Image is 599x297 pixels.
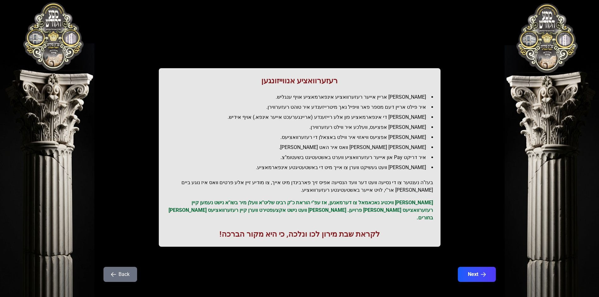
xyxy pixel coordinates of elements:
li: איר דריקט Pay און אייער רעזערוואציע ווערט באשטעטיגט בשעטומ"צ. [171,154,433,161]
li: [PERSON_NAME] וועט געשיקט ווערן צו אייך מיט די באשטעטיגטע אינפארמאציע. [171,164,433,171]
h2: בעז"ה נענטער צו די נסיעה וועט דער וועד הנסיעה אפיס זיך פארבינדן מיט אייך, צו מודיע זיין אלע פרטים... [166,179,433,194]
li: [PERSON_NAME] אריין אייער רעזערוואציע אינפארמאציע אויף ענגליש. [171,93,433,101]
li: [PERSON_NAME] [PERSON_NAME] וואס איר האט [PERSON_NAME]. [171,144,433,151]
h1: רעזערוואציע אנווייזונגען [166,76,433,86]
li: [PERSON_NAME] די אינפארמאציע פון אלע רייזענדע (אריינגערעכט אייער אינפא.) אויף אידיש. [171,113,433,121]
li: [PERSON_NAME] אפציעס וויאזוי איר ווילט באצאלן די רעזערוואציעס. [171,134,433,141]
button: Back [103,267,137,282]
li: [PERSON_NAME] אפציעס, וועלכע איר ווילט רעזערווירן. [171,124,433,131]
h1: לקראת שבת מירון לכו ונלכה, כי היא מקור הברכה! [166,229,433,239]
li: איר פילט אריין דעם מספר פאר וויפיל נאך מיטרייזענדע איר טוהט רעזערווירן. [171,103,433,111]
button: Next [458,267,496,282]
p: [PERSON_NAME] וויכטיג נאכאמאל צו דערמאנען, אז עפ"י הוראת כ"ק רבינו שליט"א וועלן מיר בשו"א נישט נע... [166,199,433,222]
